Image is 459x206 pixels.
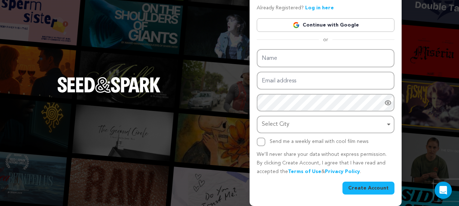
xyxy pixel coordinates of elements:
[288,169,321,174] a: Terms of Use
[57,77,161,93] img: Seed&Spark Logo
[257,4,334,13] p: Already Registered?
[325,169,360,174] a: Privacy Policy
[319,36,332,43] span: or
[270,139,369,144] label: Send me a weekly email with cool film news
[257,49,394,67] input: Name
[262,119,385,130] div: Select City
[435,182,452,199] div: Open Intercom Messenger
[384,99,392,106] a: Show password as plain text. Warning: this will display your password on the screen.
[305,5,334,10] a: Log in here
[293,21,300,29] img: Google logo
[257,18,394,32] a: Continue with Google
[342,182,394,195] button: Create Account
[57,77,161,107] a: Seed&Spark Homepage
[257,150,394,176] p: We’ll never share your data without express permission. By clicking Create Account, I agree that ...
[257,72,394,90] input: Email address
